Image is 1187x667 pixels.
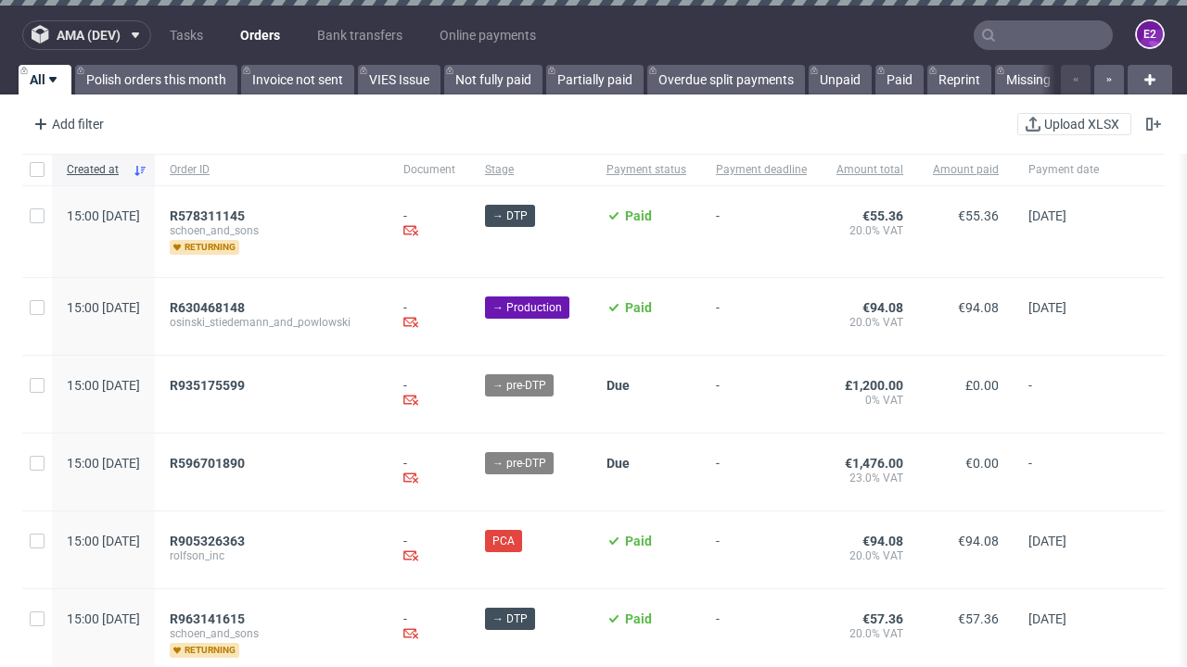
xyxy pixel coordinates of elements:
[933,162,999,178] span: Amount paid
[836,626,903,641] span: 20.0% VAT
[26,109,108,139] div: Add filter
[875,65,924,94] a: Paid
[67,208,140,223] span: 15:00 [DATE]
[1028,162,1099,178] span: Payment date
[965,456,999,471] span: €0.00
[836,162,903,178] span: Amount total
[1028,208,1066,223] span: [DATE]
[170,378,249,393] a: R935175599
[716,162,807,178] span: Payment deadline
[492,208,528,224] span: → DTP
[170,223,374,238] span: schoen_and_sons
[606,456,630,471] span: Due
[958,208,999,223] span: €55.36
[1028,378,1099,410] span: -
[403,162,455,178] span: Document
[492,533,515,549] span: PCA
[1017,113,1131,135] button: Upload XLSX
[485,162,577,178] span: Stage
[492,610,528,627] span: → DTP
[67,162,125,178] span: Created at
[75,65,237,94] a: Polish orders this month
[241,65,354,94] a: Invoice not sent
[67,300,140,315] span: 15:00 [DATE]
[958,611,999,626] span: €57.36
[995,65,1104,94] a: Missing invoice
[492,377,546,394] span: → pre-DTP
[862,208,903,223] span: €55.36
[606,378,630,393] span: Due
[403,378,455,410] div: -
[170,315,374,330] span: osinski_stiedemann_and_powlowski
[229,20,291,50] a: Orders
[625,534,652,548] span: Paid
[1028,456,1099,488] span: -
[57,29,121,42] span: ama (dev)
[67,611,140,626] span: 15:00 [DATE]
[862,534,903,548] span: €94.08
[625,208,652,223] span: Paid
[170,208,245,223] span: R578311145
[862,611,903,626] span: €57.36
[67,456,140,471] span: 15:00 [DATE]
[1040,118,1123,131] span: Upload XLSX
[1028,300,1066,315] span: [DATE]
[716,300,807,333] span: -
[403,300,455,333] div: -
[67,534,140,548] span: 15:00 [DATE]
[170,300,245,315] span: R630468148
[170,643,239,658] span: returning
[170,534,249,548] a: R905326363
[170,534,245,548] span: R905326363
[606,162,686,178] span: Payment status
[716,456,807,488] span: -
[965,378,999,393] span: £0.00
[170,611,249,626] a: R963141615
[444,65,542,94] a: Not fully paid
[159,20,214,50] a: Tasks
[625,300,652,315] span: Paid
[862,300,903,315] span: €94.08
[836,223,903,238] span: 20.0% VAT
[403,208,455,241] div: -
[845,456,903,471] span: €1,476.00
[428,20,547,50] a: Online payments
[492,299,562,316] span: → Production
[492,455,546,472] span: → pre-DTP
[170,611,245,626] span: R963141615
[306,20,414,50] a: Bank transfers
[546,65,644,94] a: Partially paid
[19,65,71,94] a: All
[170,240,239,255] span: returning
[403,534,455,566] div: -
[836,471,903,485] span: 23.0% VAT
[1028,534,1066,548] span: [DATE]
[716,378,807,410] span: -
[170,378,245,393] span: R935175599
[67,378,140,393] span: 15:00 [DATE]
[836,315,903,330] span: 20.0% VAT
[647,65,805,94] a: Overdue split payments
[836,393,903,408] span: 0% VAT
[809,65,872,94] a: Unpaid
[170,456,249,471] a: R596701890
[958,300,999,315] span: €94.08
[845,378,903,393] span: £1,200.00
[170,626,374,641] span: schoen_and_sons
[170,300,249,315] a: R630468148
[716,611,807,658] span: -
[716,534,807,566] span: -
[958,534,999,548] span: €94.08
[170,456,245,471] span: R596701890
[170,162,374,178] span: Order ID
[1028,611,1066,626] span: [DATE]
[170,208,249,223] a: R578311145
[716,208,807,255] span: -
[927,65,991,94] a: Reprint
[170,548,374,563] span: rolfson_inc
[403,611,455,644] div: -
[358,65,440,94] a: VIES Issue
[625,611,652,626] span: Paid
[836,548,903,563] span: 20.0% VAT
[403,456,455,488] div: -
